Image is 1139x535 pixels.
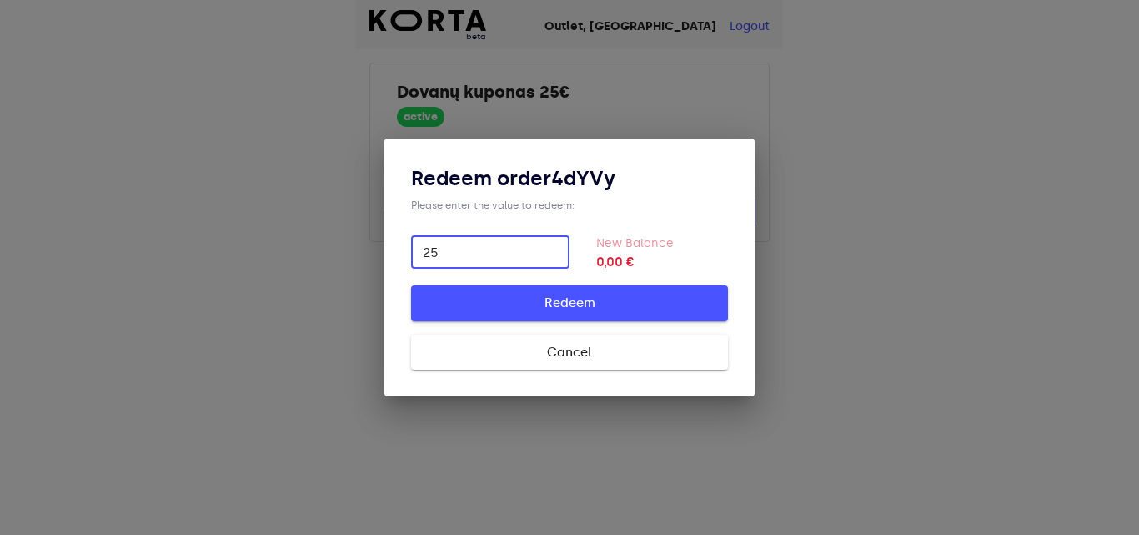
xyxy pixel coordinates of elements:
[596,236,674,250] label: New Balance
[411,285,728,320] button: Redeem
[411,165,728,192] h3: Redeem order 4dYVy
[596,252,728,272] strong: 0,00 €
[438,292,701,314] span: Redeem
[438,341,701,363] span: Cancel
[411,199,728,212] div: Please enter the value to redeem:
[411,335,728,370] button: Cancel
